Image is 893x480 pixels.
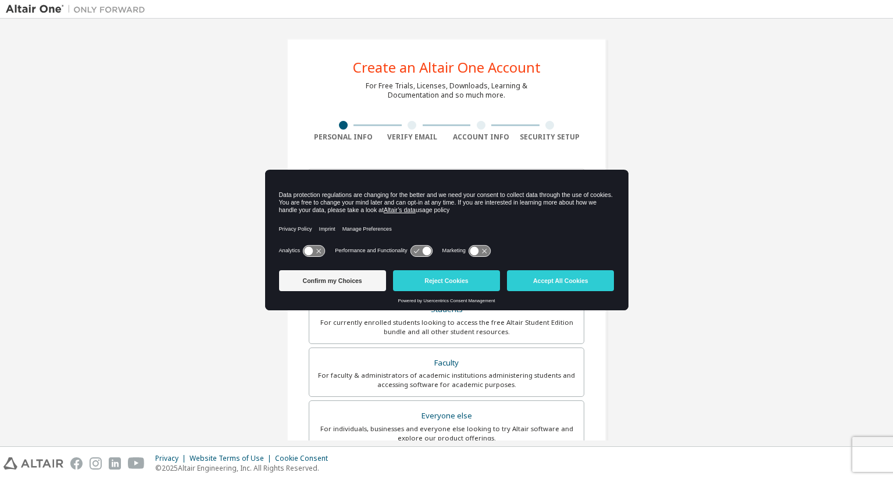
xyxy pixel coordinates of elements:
div: For faculty & administrators of academic institutions administering students and accessing softwa... [316,371,577,389]
img: Altair One [6,3,151,15]
p: © 2025 Altair Engineering, Inc. All Rights Reserved. [155,463,335,473]
img: instagram.svg [90,457,102,470]
div: Cookie Consent [275,454,335,463]
div: Faculty [316,355,577,371]
div: Personal Info [309,132,378,142]
div: Verify Email [378,132,447,142]
div: Security Setup [516,132,585,142]
div: Account Info [446,132,516,142]
div: Website Terms of Use [190,454,275,463]
img: linkedin.svg [109,457,121,470]
img: youtube.svg [128,457,145,470]
div: For currently enrolled students looking to access the free Altair Student Edition bundle and all ... [316,318,577,336]
div: Create an Altair One Account [353,60,541,74]
div: For individuals, businesses and everyone else looking to try Altair software and explore our prod... [316,424,577,443]
div: Privacy [155,454,190,463]
img: facebook.svg [70,457,83,470]
div: For Free Trials, Licenses, Downloads, Learning & Documentation and so much more. [366,81,527,100]
img: altair_logo.svg [3,457,63,470]
div: Everyone else [316,408,577,424]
